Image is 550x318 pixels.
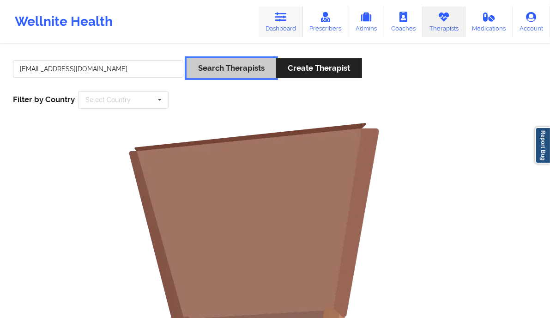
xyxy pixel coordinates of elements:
[423,6,465,37] a: Therapists
[303,6,349,37] a: Prescribers
[384,6,423,37] a: Coaches
[535,127,550,164] a: Report Bug
[348,6,384,37] a: Admins
[85,97,131,103] div: Select Country
[259,6,303,37] a: Dashboard
[276,58,362,78] button: Create Therapist
[13,95,75,104] span: Filter by Country
[513,6,550,37] a: Account
[187,58,276,78] button: Search Therapists
[13,60,183,78] input: Search Keywords
[465,6,513,37] a: Medications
